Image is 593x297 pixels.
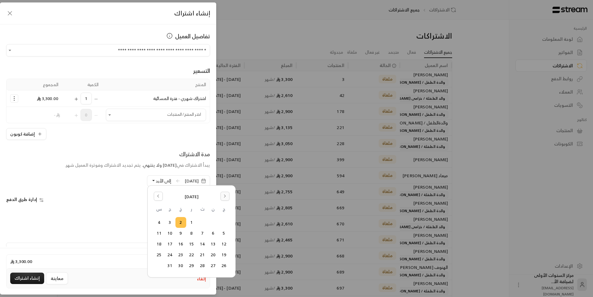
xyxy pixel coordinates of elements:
button: الأحد, أكتوبر 12, 2025 [219,239,229,249]
th: الأربعاء [186,206,197,217]
span: [DATE] [185,194,199,200]
button: الخميس, أكتوبر 30, 2025 [176,261,186,271]
button: الجمعة, أكتوبر 24, 2025 [165,250,175,260]
table: أكتوبر 2025 [154,206,229,271]
button: الأحد, أكتوبر 5, 2025 [219,228,229,238]
span: إلى الأبد [156,177,171,185]
span: إدارة طرق الدفع [6,195,37,203]
span: 0 [81,109,92,121]
button: الأربعاء, أكتوبر 15, 2025 [187,239,197,249]
button: إنشاء اشتراك [10,273,44,284]
button: إضافة كوبون [6,128,46,140]
button: Go to the Previous Month [154,192,163,201]
button: السبت, أكتوبر 25, 2025 [154,250,164,260]
button: الجمعة, أكتوبر 10, 2025 [165,228,175,238]
th: السبت [154,206,165,217]
span: إنشاء اشتراك [174,8,210,19]
table: Selected Products [6,79,210,123]
button: الاثنين, أكتوبر 20, 2025 [208,250,218,260]
button: الثلاثاء, أكتوبر 7, 2025 [197,228,208,238]
th: الكمية [62,79,102,90]
button: السبت, أكتوبر 4, 2025 [154,217,164,228]
button: معاينة [46,272,68,284]
button: الأربعاء, أكتوبر 29, 2025 [187,261,197,271]
td: - [22,107,62,123]
th: المنتج [102,79,210,90]
span: اشتراك شهري - فترة المسائية [153,94,206,102]
button: السبت, أكتوبر 18, 2025 [154,239,164,249]
button: الاثنين, أكتوبر 6, 2025 [208,228,218,238]
button: Go to the Next Month [221,192,229,201]
button: الأربعاء, أكتوبر 1, 2025 [187,217,197,228]
span: [DATE] [185,178,199,184]
button: Open [106,111,113,119]
span: 3,300.00 [10,258,32,265]
button: الجمعة, أكتوبر 31, 2025 [165,261,175,271]
button: الخميس, أكتوبر 23, 2025 [176,250,186,260]
button: الأربعاء, أكتوبر 22, 2025 [187,250,197,260]
button: الأحد, أكتوبر 19, 2025 [219,250,229,260]
button: الثلاثاء, أكتوبر 14, 2025 [197,239,208,249]
th: الجمعة [165,206,175,217]
span: 1 [81,93,92,104]
button: الأحد, أكتوبر 26, 2025 [219,261,229,271]
button: الجمعة, أكتوبر 3, 2025 [165,217,175,228]
th: الثلاثاء [197,206,208,217]
button: الجمعة, أكتوبر 17, 2025 [165,239,175,249]
button: السبت, أكتوبر 11, 2025 [154,228,164,238]
th: الخميس [175,206,186,217]
div: مدة الاشتراك [65,150,210,158]
button: الاثنين, أكتوبر 27, 2025 [208,261,218,271]
span: 3,300.00 [37,94,58,102]
button: الاثنين, أكتوبر 13, 2025 [208,239,218,249]
th: الأحد [219,206,229,217]
th: المجموع [22,79,62,90]
span: [DATE] [163,161,177,169]
button: الثلاثاء, أكتوبر 21, 2025 [197,250,208,260]
button: الخميس, أكتوبر 16, 2025 [176,239,186,249]
div: يبدأ الاشتراك في . يتم تجديد الاشتراك وفوترة العميل شهر. [65,162,210,168]
button: إلغاء [197,276,206,282]
button: الثلاثاء, أكتوبر 28, 2025 [197,261,208,271]
span: تفاصيل العميل [175,32,210,40]
div: التسعير [6,66,210,75]
button: Today, الخميس, أكتوبر 2, 2025, selected [176,217,186,228]
button: الخميس, أكتوبر 9, 2025 [176,228,186,238]
span: ولا ينتهي [143,161,162,169]
button: Open [6,47,14,54]
button: الأربعاء, أكتوبر 8, 2025 [187,228,197,238]
th: الاثنين [208,206,219,217]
